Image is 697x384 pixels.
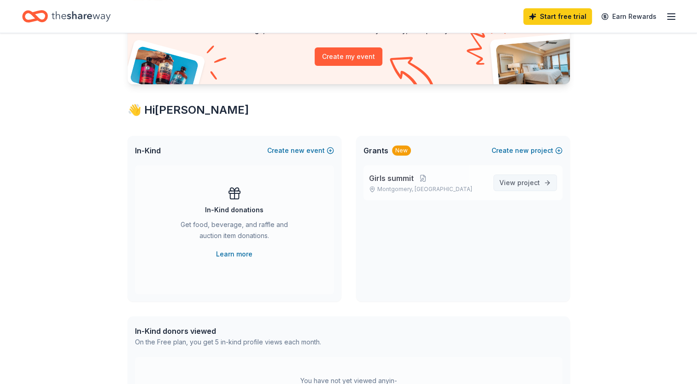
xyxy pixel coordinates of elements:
[135,145,161,156] span: In-Kind
[135,326,321,337] div: In-Kind donors viewed
[363,145,388,156] span: Grants
[515,145,529,156] span: new
[596,8,662,25] a: Earn Rewards
[523,8,592,25] a: Start free trial
[205,204,264,215] div: In-Kind donations
[315,47,382,66] button: Create my event
[390,57,436,91] img: Curvy arrow
[369,186,486,193] p: Montgomery, [GEOGRAPHIC_DATA]
[499,177,540,188] span: View
[128,103,570,117] div: 👋 Hi [PERSON_NAME]
[291,145,305,156] span: new
[267,145,334,156] button: Createnewevent
[392,145,411,156] div: New
[517,179,540,186] span: project
[216,249,252,260] a: Learn more
[493,175,557,191] a: View project
[22,6,111,27] a: Home
[135,337,321,348] div: On the Free plan, you get 5 in-kind profile views each month.
[172,219,297,245] div: Get food, beverage, and raffle and auction item donations.
[492,145,562,156] button: Createnewproject
[369,173,414,184] span: Girls summit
